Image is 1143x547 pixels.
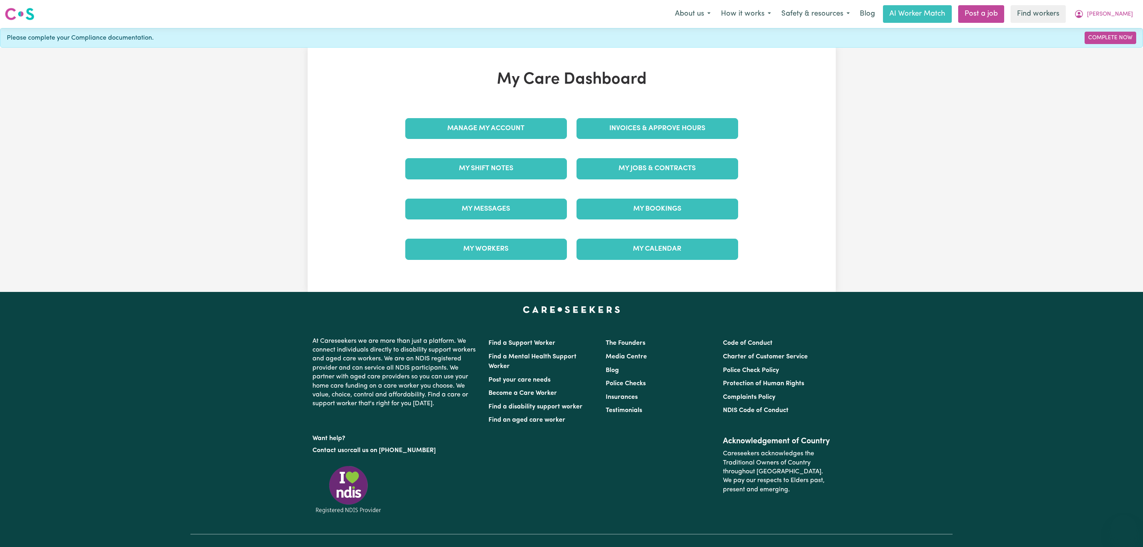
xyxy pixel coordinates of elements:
[723,436,831,446] h2: Acknowledgement of Country
[723,340,773,346] a: Code of Conduct
[723,394,775,400] a: Complaints Policy
[488,354,577,370] a: Find a Mental Health Support Worker
[312,334,479,412] p: At Careseekers we are more than just a platform. We connect individuals directly to disability su...
[670,6,716,22] button: About us
[488,377,550,383] a: Post your care needs
[776,6,855,22] button: Safety & resources
[577,118,738,139] a: Invoices & Approve Hours
[577,239,738,259] a: My Calendar
[1069,6,1138,22] button: My Account
[7,33,154,43] span: Please complete your Compliance documentation.
[405,158,567,179] a: My Shift Notes
[606,394,638,400] a: Insurances
[400,70,743,89] h1: My Care Dashboard
[488,390,557,396] a: Become a Care Worker
[350,447,436,454] a: call us on [PHONE_NUMBER]
[405,199,567,219] a: My Messages
[958,5,1004,23] a: Post a job
[716,6,776,22] button: How it works
[606,340,645,346] a: The Founders
[855,5,880,23] a: Blog
[5,5,34,23] a: Careseekers logo
[405,239,567,259] a: My Workers
[1087,10,1133,19] span: [PERSON_NAME]
[723,367,779,374] a: Police Check Policy
[723,354,808,360] a: Charter of Customer Service
[523,306,620,313] a: Careseekers home page
[577,158,738,179] a: My Jobs & Contracts
[488,340,555,346] a: Find a Support Worker
[312,431,479,443] p: Want help?
[488,417,565,423] a: Find an aged care worker
[312,465,384,515] img: Registered NDIS provider
[606,354,647,360] a: Media Centre
[312,447,344,454] a: Contact us
[723,446,831,497] p: Careseekers acknowledges the Traditional Owners of Country throughout [GEOGRAPHIC_DATA]. We pay o...
[5,7,34,21] img: Careseekers logo
[606,380,646,387] a: Police Checks
[723,380,804,387] a: Protection of Human Rights
[1111,515,1137,541] iframe: Button to launch messaging window, conversation in progress
[488,404,583,410] a: Find a disability support worker
[405,118,567,139] a: Manage My Account
[606,407,642,414] a: Testimonials
[723,407,789,414] a: NDIS Code of Conduct
[312,443,479,458] p: or
[1085,32,1136,44] a: Complete Now
[577,199,738,219] a: My Bookings
[1011,5,1066,23] a: Find workers
[883,5,952,23] a: AI Worker Match
[606,367,619,374] a: Blog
